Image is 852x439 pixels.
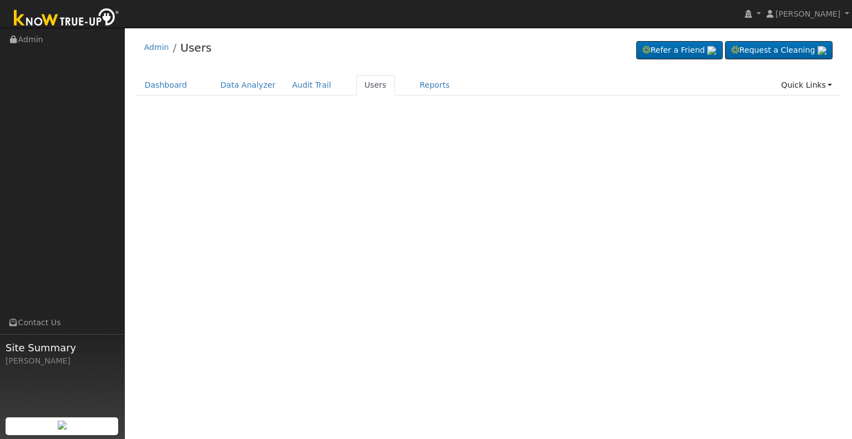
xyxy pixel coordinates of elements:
img: retrieve [707,46,716,55]
img: retrieve [58,421,67,430]
a: Audit Trail [284,75,339,95]
div: [PERSON_NAME] [6,355,119,367]
span: Site Summary [6,340,119,355]
img: retrieve [818,46,826,55]
a: Users [180,41,211,54]
span: [PERSON_NAME] [775,9,840,18]
a: Request a Cleaning [725,41,833,60]
a: Refer a Friend [636,41,723,60]
img: Know True-Up [8,6,125,31]
a: Dashboard [136,75,196,95]
a: Admin [144,43,169,52]
a: Data Analyzer [212,75,284,95]
a: Reports [412,75,458,95]
a: Quick Links [773,75,840,95]
a: Users [356,75,395,95]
